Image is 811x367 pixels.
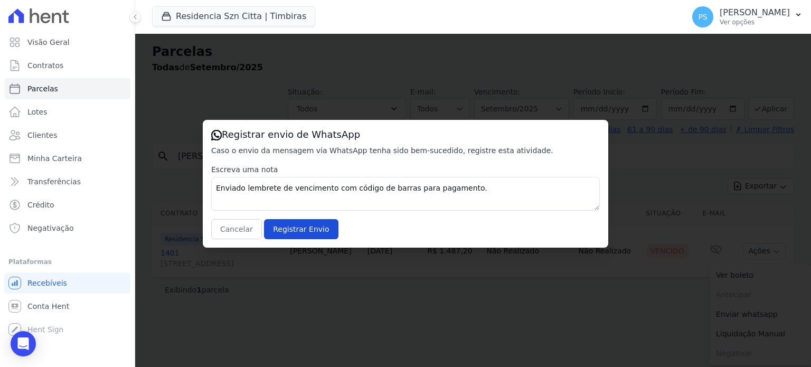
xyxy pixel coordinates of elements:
[4,218,130,239] a: Negativação
[27,153,82,164] span: Minha Carteira
[4,78,130,99] a: Parcelas
[4,194,130,215] a: Crédito
[8,256,126,268] div: Plataformas
[27,83,58,94] span: Parcelas
[211,177,600,211] textarea: Enviado lembrete de vencimento com código de barras para pagamento.
[27,301,69,312] span: Conta Hent
[698,13,707,21] span: PS
[4,125,130,146] a: Clientes
[211,219,262,239] button: Cancelar
[4,148,130,169] a: Minha Carteira
[27,107,48,117] span: Lotes
[11,331,36,356] div: Open Intercom Messenger
[27,60,63,71] span: Contratos
[4,55,130,76] a: Contratos
[27,37,70,48] span: Visão Geral
[4,272,130,294] a: Recebíveis
[264,219,338,239] input: Registrar Envio
[684,2,811,32] button: PS [PERSON_NAME] Ver opções
[152,6,315,26] button: Residencia Szn Citta | Timbiras
[27,130,57,140] span: Clientes
[27,223,74,233] span: Negativação
[720,18,790,26] p: Ver opções
[27,176,81,187] span: Transferências
[4,32,130,53] a: Visão Geral
[27,278,67,288] span: Recebíveis
[720,7,790,18] p: [PERSON_NAME]
[4,171,130,192] a: Transferências
[4,101,130,123] a: Lotes
[27,200,54,210] span: Crédito
[4,296,130,317] a: Conta Hent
